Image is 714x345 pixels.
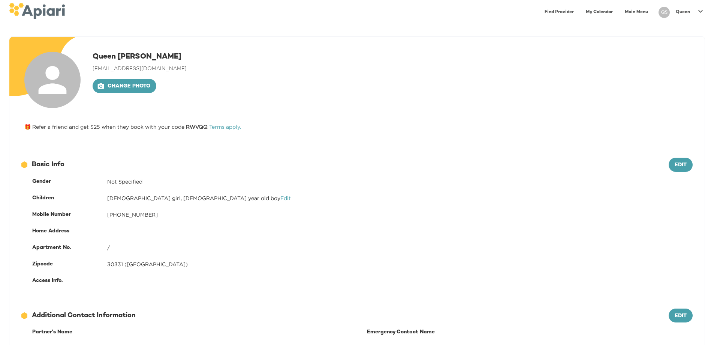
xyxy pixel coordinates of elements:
[107,194,693,202] div: [DEMOGRAPHIC_DATA] girl, [DEMOGRAPHIC_DATA] year old boy
[184,124,209,130] strong: RWVQQ
[107,261,693,268] div: 30331 ([GEOGRAPHIC_DATA])
[32,244,107,252] div: Apartment No.
[9,3,65,19] img: logo
[620,5,653,20] a: Main Menu
[32,227,107,235] div: Home Address
[24,124,209,130] span: 🎁 Refer a friend and get $25 when they book with your code
[659,7,670,18] div: QS
[676,9,690,15] p: Queen
[669,309,693,323] button: Edit
[367,328,461,336] div: Emergency Contact Name
[32,277,107,285] div: Access Info.
[107,178,693,185] div: Not Specified
[21,311,669,321] div: Additional Contact Information
[669,158,693,172] button: Edit
[93,52,187,62] h1: Queen [PERSON_NAME]
[209,124,241,130] a: Terms apply.
[540,5,578,20] a: Find Provider
[93,79,156,93] button: Change photo
[280,195,291,201] a: Edit
[107,244,693,252] div: /
[675,161,687,170] span: Edit
[107,211,693,218] div: [PHONE_NUMBER]
[581,5,617,20] a: My Calendar
[93,66,187,72] span: [EMAIL_ADDRESS][DOMAIN_NAME]
[32,261,107,268] div: Zipcode
[675,312,687,321] span: Edit
[21,160,669,170] div: Basic Info
[99,82,150,91] span: Change photo
[32,328,100,336] div: Partner's Name
[32,211,107,218] div: Mobile Number
[32,178,107,185] div: Gender
[32,194,107,202] div: Children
